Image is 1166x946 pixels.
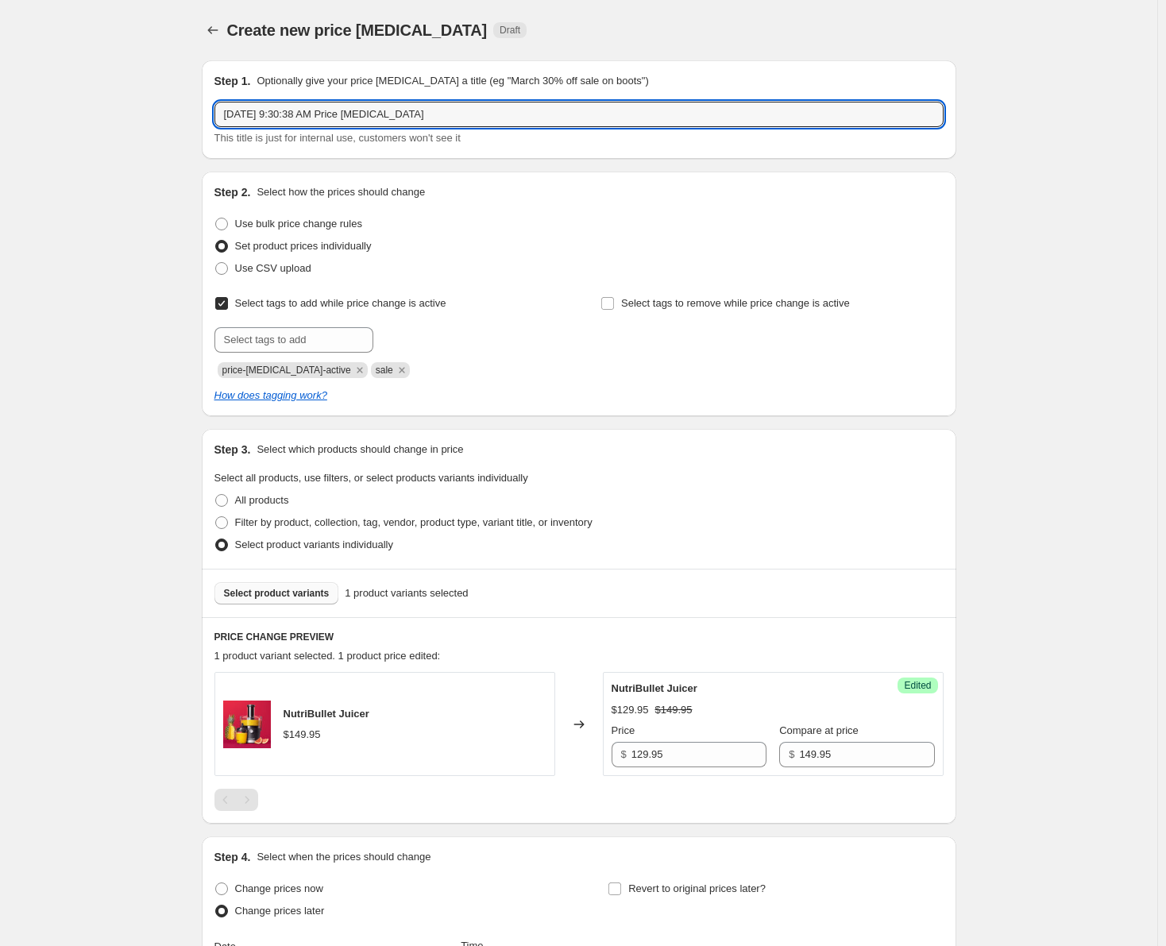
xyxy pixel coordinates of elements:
h2: Step 3. [214,442,251,458]
span: $ [621,748,627,760]
span: Change prices later [235,905,325,917]
span: Select tags to remove while price change is active [621,297,850,309]
span: Select product variants individually [235,539,393,550]
span: Use CSV upload [235,262,311,274]
p: Select how the prices should change [257,184,425,200]
span: Edited [904,679,931,692]
button: Remove sale [395,363,409,377]
span: Create new price [MEDICAL_DATA] [227,21,488,39]
span: NutriBullet Juicer [612,682,697,694]
button: Price change jobs [202,19,224,41]
h2: Step 4. [214,849,251,865]
nav: Pagination [214,789,258,811]
p: Optionally give your price [MEDICAL_DATA] a title (eg "March 30% off sale on boots") [257,73,648,89]
span: Select tags to add while price change is active [235,297,446,309]
input: 30% off holiday sale [214,102,944,127]
span: price-change-job-active [222,365,351,376]
span: 1 product variants selected [345,585,468,601]
span: 1 product variant selected. 1 product price edited: [214,650,441,662]
a: How does tagging work? [214,389,327,401]
span: Change prices now [235,882,323,894]
span: Price [612,724,635,736]
span: Revert to original prices later? [628,882,766,894]
span: Draft [500,24,520,37]
button: Remove price-change-job-active [353,363,367,377]
div: $129.95 [612,702,649,718]
strike: $149.95 [655,702,693,718]
span: Filter by product, collection, tag, vendor, product type, variant title, or inventory [235,516,593,528]
span: Compare at price [779,724,859,736]
div: $149.95 [284,727,321,743]
img: 1_7be61316-95e3-422f-8a59-4be668665c63_80x.jpg [223,701,271,748]
h6: PRICE CHANGE PREVIEW [214,631,944,643]
span: sale [376,365,393,376]
h2: Step 2. [214,184,251,200]
h2: Step 1. [214,73,251,89]
p: Select when the prices should change [257,849,430,865]
span: Use bulk price change rules [235,218,362,230]
span: Select all products, use filters, or select products variants individually [214,472,528,484]
button: Select product variants [214,582,339,604]
span: $ [789,748,794,760]
span: This title is just for internal use, customers won't see it [214,132,461,144]
span: Set product prices individually [235,240,372,252]
span: All products [235,494,289,506]
span: NutriBullet Juicer [284,708,369,720]
p: Select which products should change in price [257,442,463,458]
input: Select tags to add [214,327,373,353]
span: Select product variants [224,587,330,600]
